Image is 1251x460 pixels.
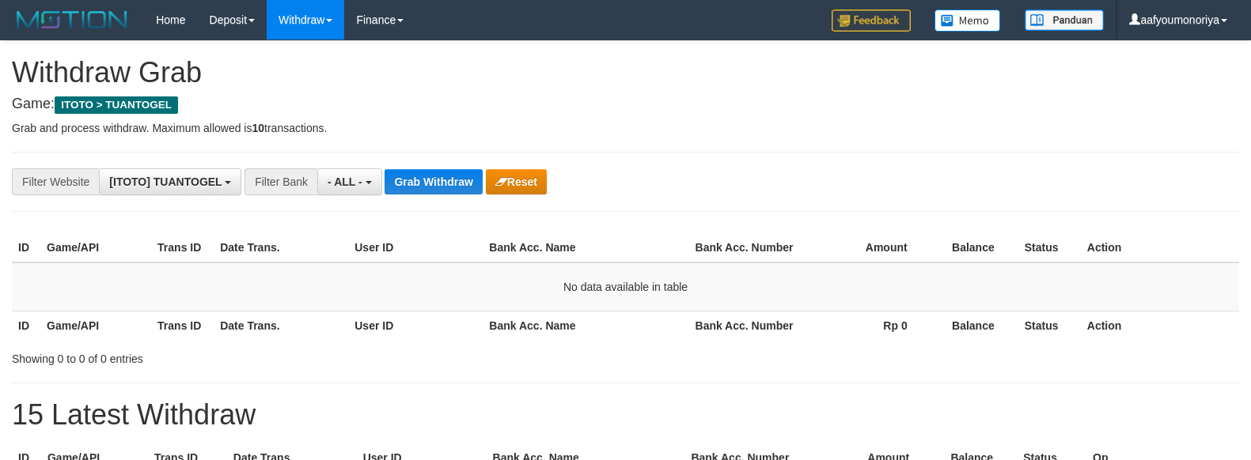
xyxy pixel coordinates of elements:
th: ID [12,233,40,262]
th: Balance [931,311,1018,340]
th: Bank Acc. Name [483,311,688,340]
h1: 15 Latest Withdraw [12,399,1239,431]
button: Reset [486,169,547,194]
th: User ID [348,311,483,340]
div: Filter Bank [245,168,317,195]
button: [ITOTO] TUANTOGEL [99,168,241,195]
th: Trans ID [151,311,214,340]
th: Date Trans. [214,233,348,262]
td: No data available in table [12,262,1239,311]
img: MOTION_logo.png [12,8,132,32]
h4: Game: [12,96,1239,112]
th: Bank Acc. Number [689,233,800,262]
div: Filter Website [12,168,99,195]
span: - ALL - [328,175,362,188]
img: Button%20Memo.svg [934,9,1001,32]
strong: 10 [252,122,264,134]
img: panduan.png [1025,9,1104,31]
th: ID [12,311,40,340]
th: Status [1018,233,1081,262]
th: Game/API [40,311,151,340]
th: Action [1081,233,1239,262]
th: Balance [931,233,1018,262]
th: Rp 0 [800,311,931,340]
img: Feedback.jpg [832,9,911,32]
button: Grab Withdraw [385,169,482,194]
th: Action [1081,311,1239,340]
th: User ID [348,233,483,262]
span: [ITOTO] TUANTOGEL [109,175,222,188]
th: Status [1018,311,1081,340]
th: Amount [800,233,931,262]
th: Trans ID [151,233,214,262]
span: ITOTO > TUANTOGEL [55,96,178,114]
button: - ALL - [317,168,381,195]
th: Date Trans. [214,311,348,340]
th: Bank Acc. Number [689,311,800,340]
p: Grab and process withdraw. Maximum allowed is transactions. [12,120,1239,136]
div: Showing 0 to 0 of 0 entries [12,345,510,367]
th: Game/API [40,233,151,262]
th: Bank Acc. Name [483,233,688,262]
h1: Withdraw Grab [12,57,1239,89]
